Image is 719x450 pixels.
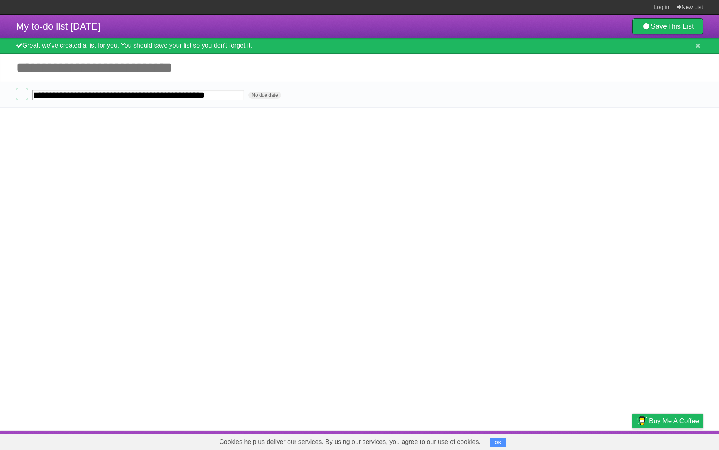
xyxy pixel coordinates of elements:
[16,21,101,32] span: My to-do list [DATE]
[490,438,506,447] button: OK
[632,414,703,428] a: Buy me a coffee
[636,414,647,428] img: Buy me a coffee
[622,433,643,448] a: Privacy
[248,92,281,99] span: No due date
[526,433,543,448] a: About
[16,88,28,100] label: Done
[552,433,585,448] a: Developers
[653,433,703,448] a: Suggest a feature
[632,18,703,34] a: SaveThis List
[649,414,699,428] span: Buy me a coffee
[211,434,489,450] span: Cookies help us deliver our services. By using our services, you agree to our use of cookies.
[595,433,612,448] a: Terms
[667,22,694,30] b: This List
